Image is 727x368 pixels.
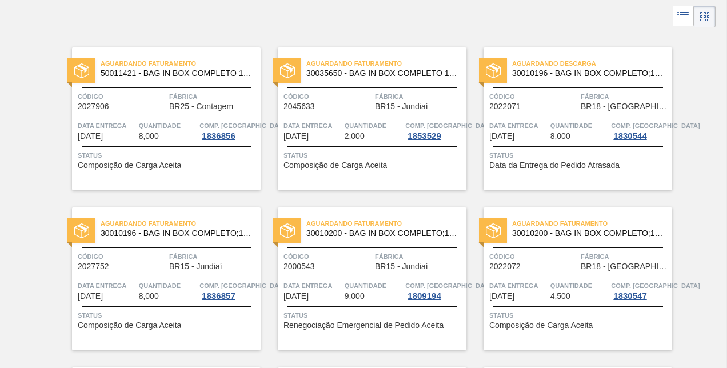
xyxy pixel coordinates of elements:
span: Código [283,91,372,102]
span: Código [283,251,372,262]
span: 22/09/2025 [78,132,103,141]
a: statusAguardando Faturamento30010200 - BAG IN BOX COMPLETO;18L;DIET;;Código2000543FábricaBR15 - J... [261,207,466,350]
span: Aguardando Faturamento [101,58,261,69]
span: Fábrica [375,251,464,262]
span: Status [78,150,258,161]
span: Data Entrega [489,280,548,291]
span: Quantidade [139,120,197,131]
span: 08/10/2025 [283,132,309,141]
span: Comp. Carga [199,120,288,131]
div: 1830544 [611,131,649,141]
span: 30010196 - BAG IN BOX COMPLETO;18L;NORMAL;; [101,229,251,238]
span: 50011421 - BAG IN BOX COMPLETO 18L NORMAL [101,69,251,78]
span: Código [489,91,578,102]
span: 9,000 [345,292,365,301]
span: Fábrica [581,251,669,262]
img: status [280,63,295,78]
span: Status [489,150,669,161]
span: 30010196 - BAG IN BOX COMPLETO;18L;NORMAL;; [512,69,663,78]
span: Data Entrega [78,120,136,131]
span: Status [78,310,258,321]
span: Quantidade [550,280,609,291]
a: statusAguardando Faturamento30035650 - BAG IN BOX COMPLETO 18L RECICLADOCódigo2045633FábricaBR15 ... [261,47,466,190]
span: Fábrica [169,251,258,262]
span: Status [489,310,669,321]
a: Comp. [GEOGRAPHIC_DATA]1830547 [611,280,669,301]
span: Data Entrega [78,280,136,291]
span: Quantidade [345,280,403,291]
span: Quantidade [345,120,403,131]
a: Comp. [GEOGRAPHIC_DATA]1836856 [199,120,258,141]
span: Aguardando Faturamento [306,218,466,229]
span: 2027906 [78,102,109,111]
span: Código [78,91,166,102]
span: 2000543 [283,262,315,271]
span: BR18 - Pernambuco [581,262,669,271]
span: Aguardando Faturamento [306,58,466,69]
a: Comp. [GEOGRAPHIC_DATA]1809194 [405,280,464,301]
span: Quantidade [139,280,197,291]
div: 1853529 [405,131,443,141]
div: Visão em Lista [673,6,694,27]
span: Fábrica [581,91,669,102]
span: Renegociação Emergencial de Pedido Aceita [283,321,444,330]
span: Comp. Carga [611,120,700,131]
span: Comp. Carga [405,280,494,291]
img: status [280,223,295,238]
img: status [74,63,89,78]
span: 2022072 [489,262,521,271]
div: 1836857 [199,291,237,301]
span: 24/10/2025 [489,292,514,301]
span: Composição de Carga Aceita [78,321,181,330]
span: 17/10/2025 [78,292,103,301]
span: BR15 - Jundiaí [375,262,428,271]
span: Aguardando Faturamento [512,218,672,229]
span: 15/10/2025 [489,132,514,141]
span: Composição de Carga Aceita [78,161,181,170]
span: Comp. Carga [405,120,494,131]
div: 1836856 [199,131,237,141]
span: Composição de Carga Aceita [489,321,593,330]
span: 8,000 [139,132,159,141]
span: Fábrica [169,91,258,102]
a: statusAguardando Faturamento30010200 - BAG IN BOX COMPLETO;18L;DIET;;Código2022072FábricaBR18 - [... [466,207,672,350]
span: Comp. Carga [611,280,700,291]
span: 2045633 [283,102,315,111]
span: Código [489,251,578,262]
a: statusAguardando Faturamento50011421 - BAG IN BOX COMPLETO 18L NORMALCódigo2027906FábricaBR25 - C... [55,47,261,190]
div: 1809194 [405,291,443,301]
img: status [486,63,501,78]
span: Data da Entrega do Pedido Atrasada [489,161,620,170]
span: 21/10/2025 [283,292,309,301]
a: Comp. [GEOGRAPHIC_DATA]1853529 [405,120,464,141]
span: BR15 - Jundiaí [169,262,222,271]
span: Aguardando Faturamento [101,218,261,229]
a: Comp. [GEOGRAPHIC_DATA]1836857 [199,280,258,301]
span: BR18 - Pernambuco [581,102,669,111]
span: Status [283,150,464,161]
span: 8,000 [139,292,159,301]
span: Quantidade [550,120,609,131]
span: 30010200 - BAG IN BOX COMPLETO;18L;DIET;; [306,229,457,238]
span: 8,000 [550,132,570,141]
span: 2027752 [78,262,109,271]
div: 1830547 [611,291,649,301]
span: 4,500 [550,292,570,301]
span: Fábrica [375,91,464,102]
span: Comp. Carga [199,280,288,291]
img: status [486,223,501,238]
span: Data Entrega [283,120,342,131]
span: Composição de Carga Aceita [283,161,387,170]
span: BR25 - Contagem [169,102,233,111]
span: 2022071 [489,102,521,111]
span: 2,000 [345,132,365,141]
span: 30010200 - BAG IN BOX COMPLETO;18L;DIET;; [512,229,663,238]
img: status [74,223,89,238]
span: 30035650 - BAG IN BOX COMPLETO 18L RECICLADO [306,69,457,78]
span: Data Entrega [489,120,548,131]
div: Visão em Cards [694,6,716,27]
span: Aguardando Descarga [512,58,672,69]
span: Status [283,310,464,321]
span: BR15 - Jundiaí [375,102,428,111]
a: statusAguardando Descarga30010196 - BAG IN BOX COMPLETO;18L;NORMAL;;Código2022071FábricaBR18 - [G... [466,47,672,190]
